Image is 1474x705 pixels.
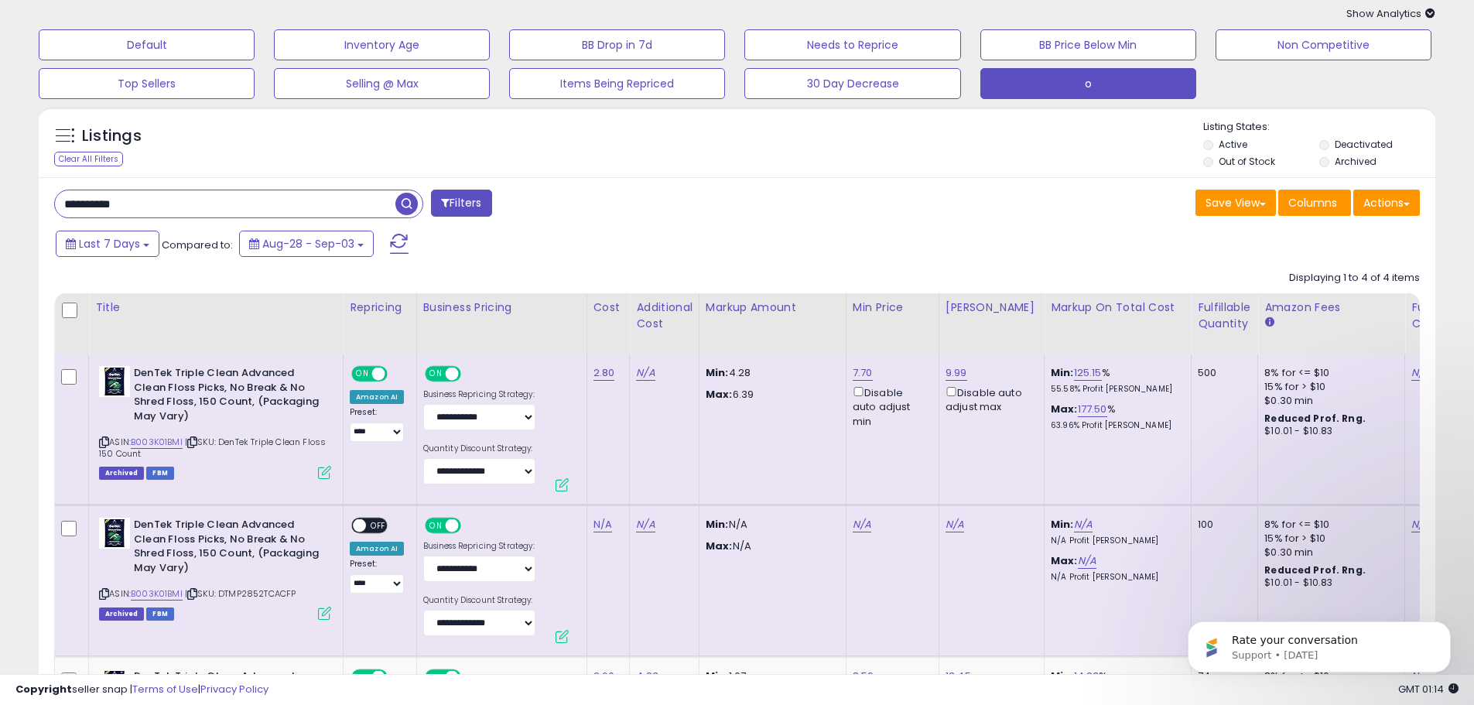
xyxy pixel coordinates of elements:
img: 41r6iQVxOzL._SL40_.jpg [99,518,130,549]
span: Listings that have been deleted from Seller Central [99,467,144,480]
img: 41r6iQVxOzL._SL40_.jpg [99,366,130,397]
a: N/A [1411,517,1430,532]
a: N/A [1078,553,1096,569]
span: Show Analytics [1346,6,1435,21]
button: Default [39,29,255,60]
div: Amazon AI [350,542,404,556]
p: Listing States: [1203,120,1435,135]
a: 7.70 [853,365,873,381]
p: 6.39 [706,388,834,402]
span: Compared to: [162,238,233,252]
div: 15% for > $10 [1264,380,1393,394]
button: Top Sellers [39,68,255,99]
th: The percentage added to the cost of goods (COGS) that forms the calculator for Min & Max prices. [1045,293,1192,354]
small: Amazon Fees. [1264,316,1274,330]
span: | SKU: DenTek Triple Clean Floss 150 Count [99,436,326,459]
p: N/A Profit [PERSON_NAME] [1051,572,1179,583]
button: Columns [1278,190,1351,216]
button: Filters [431,190,491,217]
div: 8% for <= $10 [1264,366,1393,380]
div: Disable auto adjust max [946,384,1032,414]
a: N/A [853,517,871,532]
a: 2.80 [593,365,615,381]
b: Max: [1051,402,1078,416]
div: Markup on Total Cost [1051,299,1185,316]
label: Quantity Discount Strategy: [423,595,535,606]
p: 55.58% Profit [PERSON_NAME] [1051,384,1179,395]
div: Business Pricing [423,299,580,316]
h5: Listings [82,125,142,147]
b: DenTek Triple Clean Advanced Clean Floss Picks, No Break & No Shred Floss, 150 Count, (Packaging ... [134,366,322,427]
span: OFF [366,519,391,532]
div: 8% for <= $10 [1264,518,1393,532]
span: ON [426,519,446,532]
label: Quantity Discount Strategy: [423,443,535,454]
span: ON [426,368,446,381]
div: Fulfillable Quantity [1198,299,1251,332]
div: Preset: [350,407,405,442]
p: 63.96% Profit [PERSON_NAME] [1051,420,1179,431]
b: Min: [1051,365,1074,380]
button: BB Price Below Min [980,29,1196,60]
div: Fulfillment Cost [1411,299,1471,332]
button: Non Competitive [1216,29,1431,60]
span: Listings that have been deleted from Seller Central [99,607,144,621]
strong: Min: [706,365,729,380]
div: $0.30 min [1264,546,1393,560]
button: Actions [1353,190,1420,216]
b: Min: [1051,517,1074,532]
div: % [1051,402,1179,431]
strong: Max: [706,539,733,553]
div: $10.01 - $10.83 [1264,425,1393,438]
a: Terms of Use [132,682,198,696]
div: $10.01 - $10.83 [1264,577,1393,590]
div: Title [95,299,337,316]
a: N/A [593,517,612,532]
label: Archived [1335,155,1377,168]
div: Disable auto adjust min [853,384,927,429]
div: ASIN: [99,518,331,618]
button: Aug-28 - Sep-03 [239,231,374,257]
span: ON [353,368,372,381]
strong: Min: [706,517,729,532]
b: Max: [1051,553,1078,568]
button: Last 7 Days [56,231,159,257]
div: 15% for > $10 [1264,532,1393,546]
div: Repricing [350,299,410,316]
p: N/A [706,518,834,532]
div: % [1051,366,1179,395]
a: N/A [946,517,964,532]
button: Items Being Repriced [509,68,725,99]
button: 30 Day Decrease [744,68,960,99]
div: Preset: [350,559,405,594]
div: Additional Cost [636,299,693,332]
div: [PERSON_NAME] [946,299,1038,316]
label: Business Repricing Strategy: [423,389,535,400]
div: Clear All Filters [54,152,123,166]
a: N/A [1411,365,1430,381]
p: 4.28 [706,366,834,380]
b: DenTek Triple Clean Advanced Clean Floss Picks, No Break & No Shred Floss, 150 Count, (Packaging ... [134,518,322,579]
a: Privacy Policy [200,682,268,696]
div: Min Price [853,299,932,316]
label: Out of Stock [1219,155,1275,168]
a: N/A [636,365,655,381]
div: Amazon Fees [1264,299,1398,316]
div: Displaying 1 to 4 of 4 items [1289,271,1420,286]
button: BB Drop in 7d [509,29,725,60]
span: FBM [146,607,174,621]
span: OFF [458,368,483,381]
iframe: Intercom notifications message [1164,589,1474,697]
a: N/A [636,517,655,532]
label: Deactivated [1335,138,1393,151]
div: seller snap | | [15,683,268,697]
span: OFF [385,368,410,381]
button: o [980,68,1196,99]
span: Aug-28 - Sep-03 [262,236,354,252]
div: 500 [1198,366,1246,380]
span: Last 7 Days [79,236,140,252]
